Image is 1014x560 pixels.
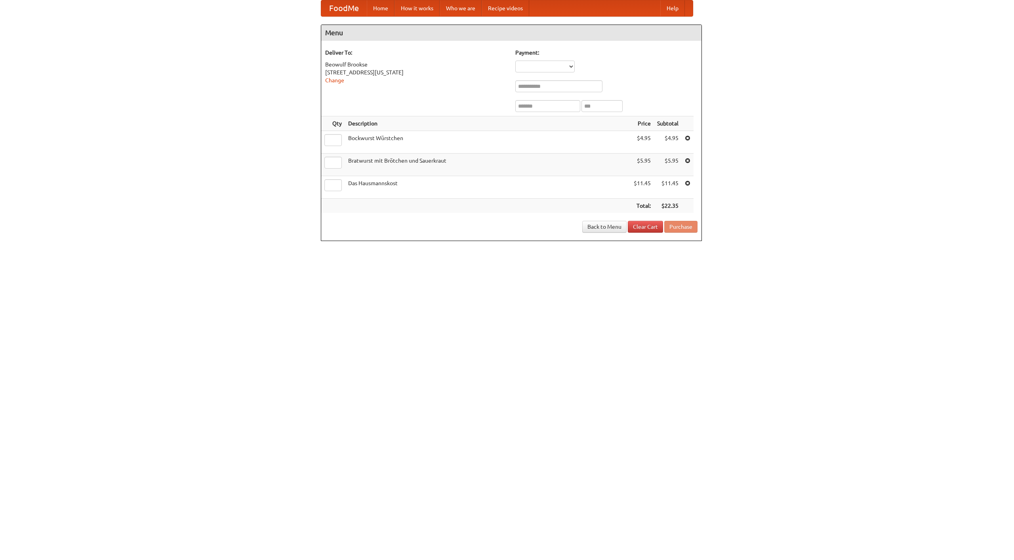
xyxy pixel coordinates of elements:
[321,25,701,41] h4: Menu
[367,0,395,16] a: Home
[654,176,682,199] td: $11.45
[395,0,440,16] a: How it works
[482,0,529,16] a: Recipe videos
[345,154,631,176] td: Bratwurst mit Brötchen und Sauerkraut
[321,0,367,16] a: FoodMe
[631,176,654,199] td: $11.45
[582,221,627,233] a: Back to Menu
[664,221,698,233] button: Purchase
[325,68,507,76] div: [STREET_ADDRESS][US_STATE]
[654,199,682,213] th: $22.35
[631,199,654,213] th: Total:
[628,221,663,233] a: Clear Cart
[654,154,682,176] td: $5.95
[660,0,685,16] a: Help
[345,116,631,131] th: Description
[631,116,654,131] th: Price
[654,131,682,154] td: $4.95
[631,154,654,176] td: $5.95
[515,49,698,57] h5: Payment:
[654,116,682,131] th: Subtotal
[325,77,344,84] a: Change
[440,0,482,16] a: Who we are
[345,176,631,199] td: Das Hausmannskost
[345,131,631,154] td: Bockwurst Würstchen
[325,61,507,68] div: Beowulf Brookse
[325,49,507,57] h5: Deliver To:
[321,116,345,131] th: Qty
[631,131,654,154] td: $4.95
